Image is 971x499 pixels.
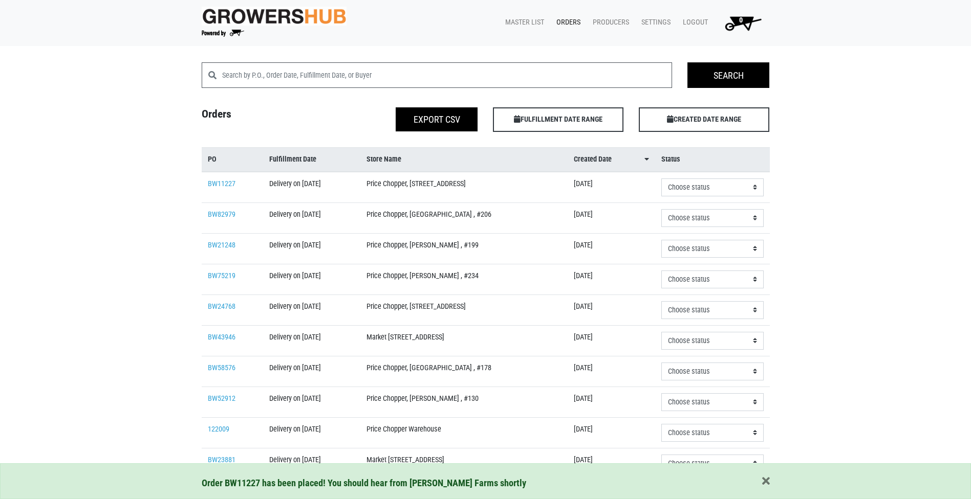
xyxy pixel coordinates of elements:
[263,172,360,203] td: Delivery on [DATE]
[360,264,568,294] td: Price Chopper, [PERSON_NAME] , #234
[208,154,217,165] span: PO
[661,154,680,165] span: Status
[263,387,360,417] td: Delivery on [DATE]
[568,294,655,325] td: [DATE]
[366,154,401,165] span: Store Name
[574,154,649,165] a: Created Date
[687,62,769,88] input: Search
[208,179,235,188] a: BW11227
[360,233,568,264] td: Price Chopper, [PERSON_NAME] , #199
[712,13,770,33] a: 0
[639,107,769,132] span: CREATED DATE RANGE
[208,154,257,165] a: PO
[360,172,568,203] td: Price Chopper, [STREET_ADDRESS]
[263,202,360,233] td: Delivery on [DATE]
[568,233,655,264] td: [DATE]
[568,325,655,356] td: [DATE]
[208,302,235,311] a: BW24768
[263,233,360,264] td: Delivery on [DATE]
[360,387,568,417] td: Price Chopper, [PERSON_NAME] , #130
[568,356,655,387] td: [DATE]
[568,202,655,233] td: [DATE]
[208,271,235,280] a: BW75219
[574,154,612,165] span: Created Date
[661,154,764,165] a: Status
[263,294,360,325] td: Delivery on [DATE]
[360,356,568,387] td: Price Chopper, [GEOGRAPHIC_DATA] , #178
[675,13,712,32] a: Logout
[739,16,743,25] span: 0
[360,202,568,233] td: Price Chopper, [GEOGRAPHIC_DATA] , #206
[263,325,360,356] td: Delivery on [DATE]
[493,107,623,132] span: FULFILLMENT DATE RANGE
[202,7,347,26] img: original-fc7597fdc6adbb9d0e2ae620e786d1a2.jpg
[208,425,229,434] a: 122009
[366,154,562,165] a: Store Name
[360,294,568,325] td: Price Chopper, [STREET_ADDRESS]
[269,154,354,165] a: Fulfillment Date
[194,107,340,128] h4: Orders
[548,13,585,32] a: Orders
[202,30,244,37] img: Powered by Big Wheelbarrow
[263,448,360,479] td: Delivery on [DATE]
[263,417,360,448] td: Delivery on [DATE]
[568,387,655,417] td: [DATE]
[263,264,360,294] td: Delivery on [DATE]
[208,364,235,372] a: BW58576
[497,13,548,32] a: Master List
[720,13,766,33] img: Cart
[208,241,235,249] a: BW21248
[208,394,235,403] a: BW52912
[263,356,360,387] td: Delivery on [DATE]
[208,333,235,342] a: BW43946
[633,13,675,32] a: Settings
[568,264,655,294] td: [DATE]
[208,456,235,464] a: BW23881
[360,325,568,356] td: Market [STREET_ADDRESS]
[360,417,568,448] td: Price Chopper Warehouse
[208,210,235,219] a: BW82979
[360,448,568,479] td: Market [STREET_ADDRESS]
[585,13,633,32] a: Producers
[568,172,655,203] td: [DATE]
[568,417,655,448] td: [DATE]
[202,476,770,490] div: Order BW11227 has been placed! You should hear from [PERSON_NAME] Farms shortly
[269,154,316,165] span: Fulfillment Date
[222,62,673,88] input: Search by P.O., Order Date, Fulfillment Date, or Buyer
[568,448,655,479] td: [DATE]
[396,107,478,131] button: Export CSV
